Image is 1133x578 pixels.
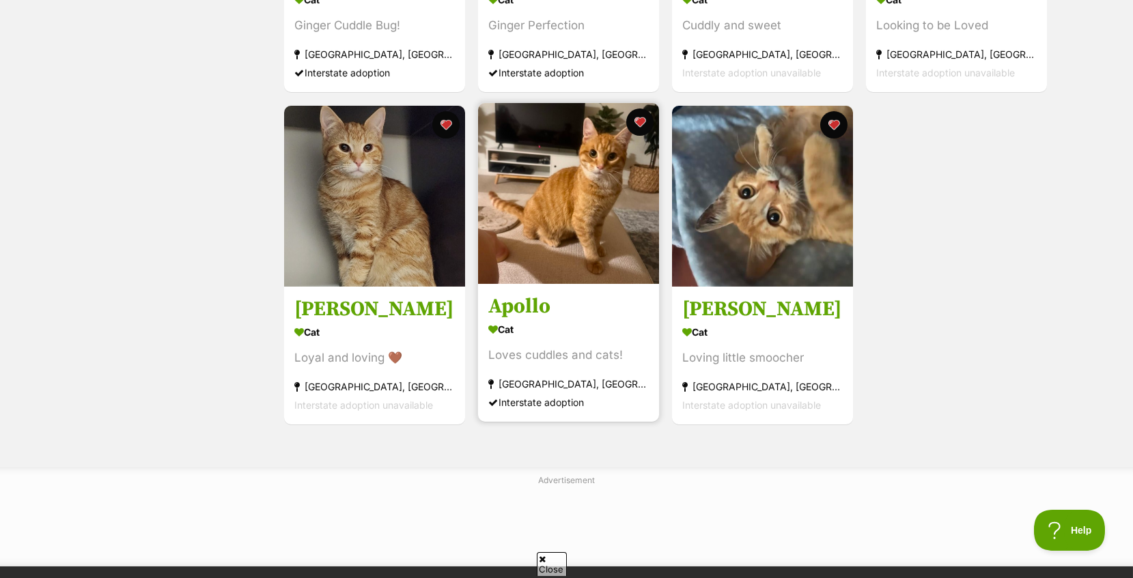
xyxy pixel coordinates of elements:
img: Griffin [672,106,853,287]
div: Cat [488,319,649,339]
span: Interstate adoption unavailable [876,68,1015,79]
div: Loves cuddles and cats! [488,346,649,364]
img: Apollo [478,103,659,284]
span: Close [537,552,567,576]
a: [PERSON_NAME] Cat Loyal and loving 🤎 [GEOGRAPHIC_DATA], [GEOGRAPHIC_DATA] Interstate adoption una... [284,286,465,424]
div: Interstate adoption [488,393,649,411]
div: Cuddly and sweet [682,17,843,35]
div: Loyal and loving 🤎 [294,349,455,367]
h3: Apollo [488,293,649,319]
div: [GEOGRAPHIC_DATA], [GEOGRAPHIC_DATA] [488,46,649,64]
button: favourite [626,109,654,136]
h3: [PERSON_NAME] [682,296,843,322]
a: Apollo Cat Loves cuddles and cats! [GEOGRAPHIC_DATA], [GEOGRAPHIC_DATA] Interstate adoption favou... [478,283,659,422]
span: Interstate adoption unavailable [294,399,433,411]
span: Interstate adoption unavailable [682,399,821,411]
img: Aslan [284,106,465,287]
iframe: Help Scout Beacon - Open [1034,510,1106,551]
div: Cat [294,322,455,342]
div: Looking to be Loved [876,17,1037,35]
div: Ginger Cuddle Bug! [294,17,455,35]
div: [GEOGRAPHIC_DATA], [GEOGRAPHIC_DATA] [488,375,649,393]
div: Loving little smoocher [682,349,843,367]
button: favourite [820,111,848,139]
div: Cat [682,322,843,342]
div: Interstate adoption [488,64,649,83]
a: [PERSON_NAME] Cat Loving little smoocher [GEOGRAPHIC_DATA], [GEOGRAPHIC_DATA] Interstate adoption... [672,286,853,424]
div: [GEOGRAPHIC_DATA], [GEOGRAPHIC_DATA] [294,377,455,396]
div: [GEOGRAPHIC_DATA], [GEOGRAPHIC_DATA] [682,46,843,64]
div: Interstate adoption [294,64,455,83]
span: Interstate adoption unavailable [682,68,821,79]
div: [GEOGRAPHIC_DATA], [GEOGRAPHIC_DATA] [876,46,1037,64]
button: favourite [432,111,460,139]
h3: [PERSON_NAME] [294,296,455,322]
div: [GEOGRAPHIC_DATA], [GEOGRAPHIC_DATA] [682,377,843,396]
div: Ginger Perfection [488,17,649,35]
div: [GEOGRAPHIC_DATA], [GEOGRAPHIC_DATA] [294,46,455,64]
